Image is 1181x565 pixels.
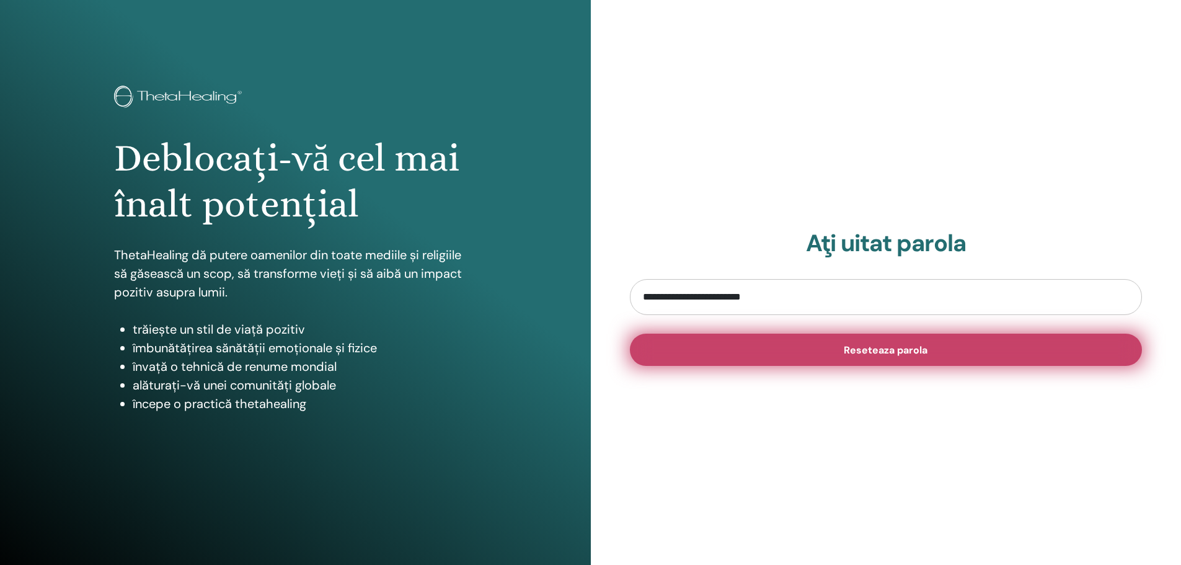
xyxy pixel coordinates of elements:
[133,320,477,339] li: trăiește un stil de viață pozitiv
[133,357,477,376] li: învață o tehnică de renume mondial
[844,344,927,357] span: Reseteaza parola
[133,394,477,413] li: începe o practică thetahealing
[114,135,477,228] h1: Deblocați-vă cel mai înalt potențial
[133,376,477,394] li: alăturați-vă unei comunități globale
[630,334,1143,366] button: Reseteaza parola
[630,229,1143,258] h2: Aţi uitat parola
[114,246,477,301] p: ThetaHealing dă putere oamenilor din toate mediile și religiile să găsească un scop, să transform...
[133,339,477,357] li: îmbunătățirea sănătății emoționale și fizice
